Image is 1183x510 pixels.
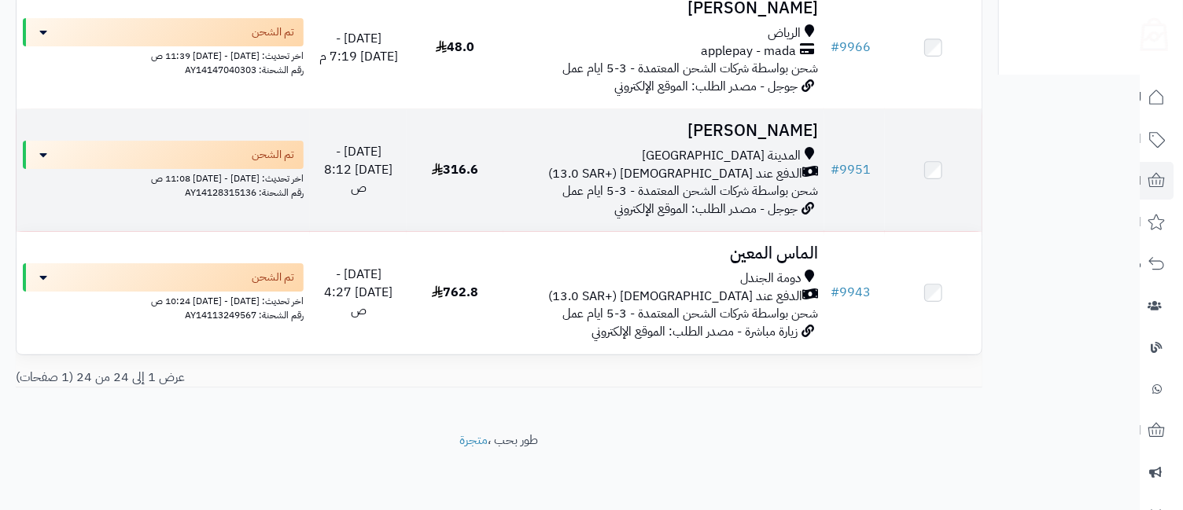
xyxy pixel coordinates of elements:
span: تم الشحن [252,147,294,163]
span: رقم الشحنة: AY14147040303 [185,63,304,77]
span: 762.8 [432,283,478,302]
span: رقم الشحنة: AY14113249567 [185,308,304,322]
h3: [PERSON_NAME] [510,122,819,140]
span: شحن بواسطة شركات الشحن المعتمدة - 3-5 ايام عمل [562,182,818,200]
span: الدفع عند [DEMOGRAPHIC_DATA] (+13.0 SAR) [548,165,802,183]
span: تم الشحن [252,24,294,40]
div: عرض 1 إلى 24 من 24 (1 صفحات) [4,369,499,387]
div: اخر تحديث: [DATE] - [DATE] 11:08 ص [23,169,304,185]
span: # [831,38,839,57]
span: تم الشحن [252,270,294,285]
span: [DATE] - [DATE] 7:19 م [319,29,398,66]
span: جوجل - مصدر الطلب: الموقع الإلكتروني [614,77,798,96]
span: دومة الجندل [740,270,801,288]
div: اخر تحديث: [DATE] - [DATE] 11:39 ص [23,46,304,63]
span: # [831,283,839,302]
a: متجرة [460,431,488,449]
span: 48.0 [436,38,474,57]
span: الدفع عند [DEMOGRAPHIC_DATA] (+13.0 SAR) [548,288,802,306]
span: # [831,160,839,179]
span: applepay - mada [701,42,796,61]
span: رقم الشحنة: AY14128315136 [185,185,304,200]
span: شحن بواسطة شركات الشحن المعتمدة - 3-5 ايام عمل [562,59,818,78]
span: المدينة [GEOGRAPHIC_DATA] [642,147,801,165]
span: زيارة مباشرة - مصدر الطلب: الموقع الإلكتروني [591,322,798,341]
a: #9951 [831,160,871,179]
a: #9966 [831,38,871,57]
div: اخر تحديث: [DATE] - [DATE] 10:24 ص [23,292,304,308]
span: الرياض [768,24,801,42]
a: #9943 [831,283,871,302]
span: [DATE] - [DATE] 8:12 ص [324,142,392,197]
h3: الماس المعين [510,244,819,262]
span: 316.6 [432,160,478,179]
img: logo [1130,12,1168,51]
span: شحن بواسطة شركات الشحن المعتمدة - 3-5 ايام عمل [562,304,818,323]
span: [DATE] - [DATE] 4:27 ص [324,265,392,320]
span: جوجل - مصدر الطلب: الموقع الإلكتروني [614,200,798,218]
